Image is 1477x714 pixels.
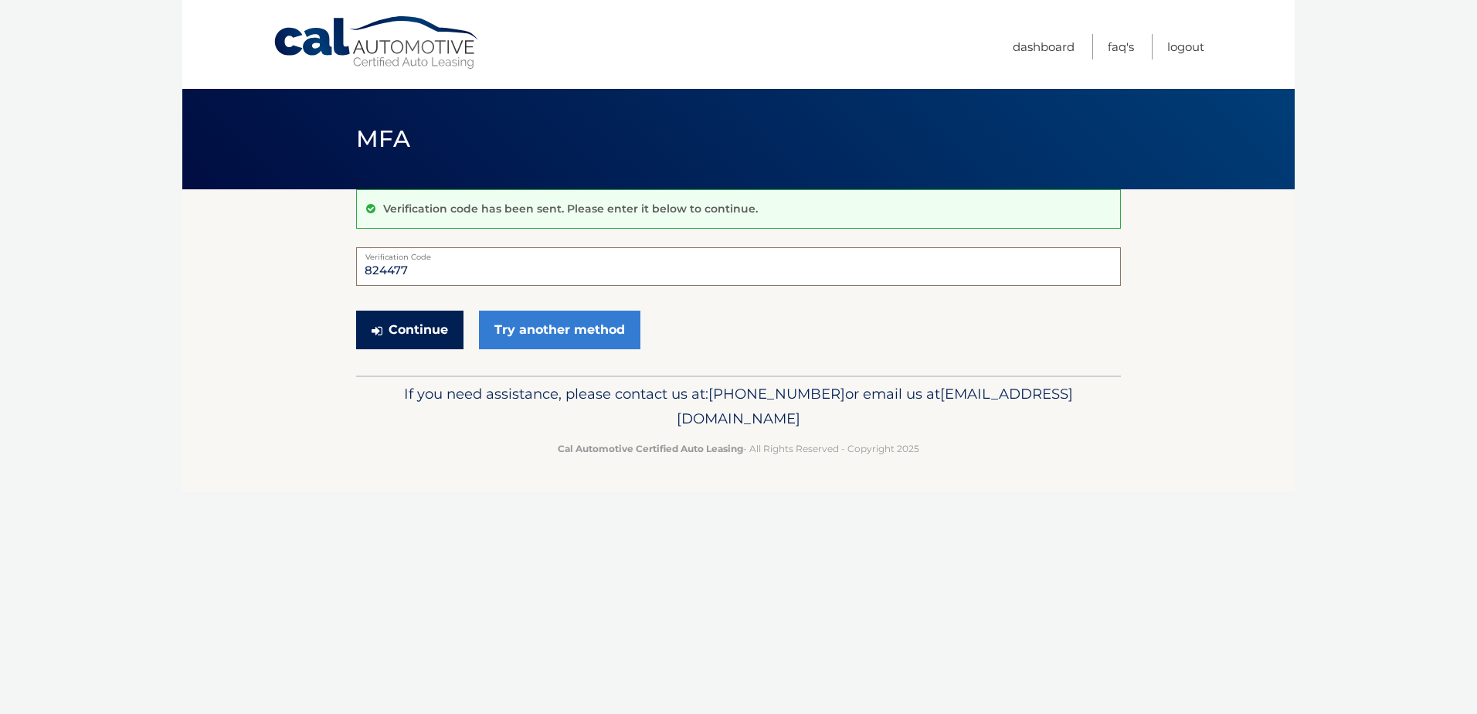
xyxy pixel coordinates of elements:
[366,382,1111,431] p: If you need assistance, please contact us at: or email us at
[356,124,410,153] span: MFA
[677,385,1073,427] span: [EMAIL_ADDRESS][DOMAIN_NAME]
[356,311,463,349] button: Continue
[356,247,1121,260] label: Verification Code
[479,311,640,349] a: Try another method
[558,443,743,454] strong: Cal Automotive Certified Auto Leasing
[356,247,1121,286] input: Verification Code
[1167,34,1204,59] a: Logout
[366,440,1111,457] p: - All Rights Reserved - Copyright 2025
[1013,34,1075,59] a: Dashboard
[1108,34,1134,59] a: FAQ's
[708,385,845,403] span: [PHONE_NUMBER]
[273,15,481,70] a: Cal Automotive
[383,202,758,216] p: Verification code has been sent. Please enter it below to continue.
